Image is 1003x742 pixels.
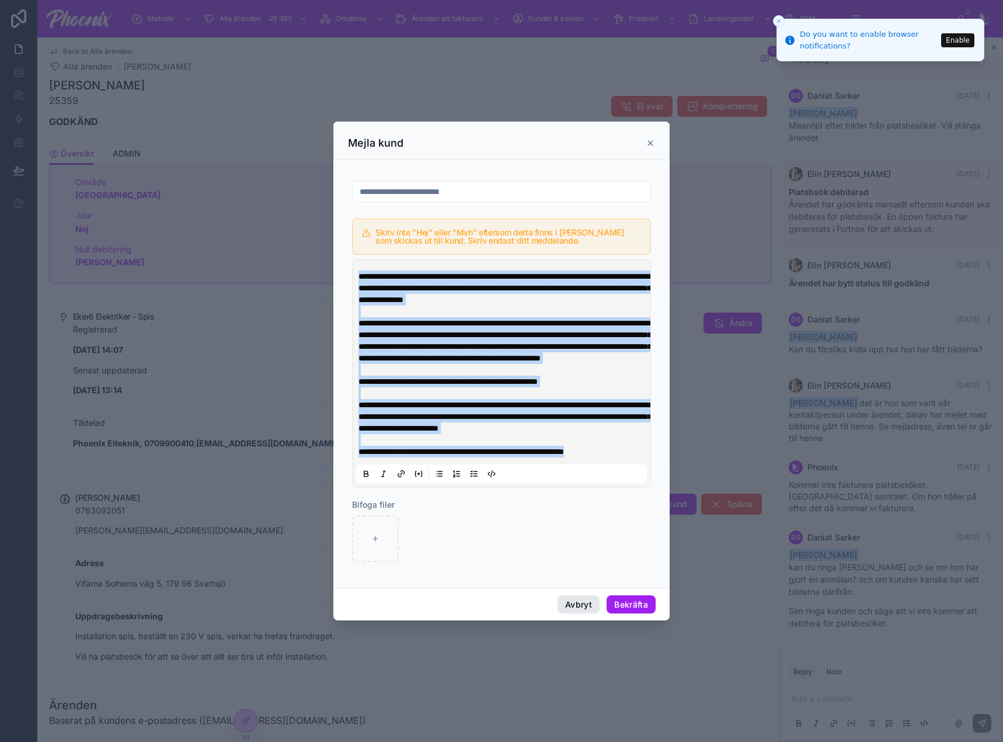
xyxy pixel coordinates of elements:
button: Avbryt [558,595,600,614]
button: Enable [941,33,974,47]
h3: Mejla kund [348,136,403,150]
button: Bekräfta [607,595,656,614]
button: Close toast [773,15,785,27]
span: Bifoga filer [352,500,395,509]
div: Do you want to enable browser notifications? [800,29,938,51]
h5: Skriv inte "Hej" eller "Mvh" eftersom detta finns i mejl-mallen som skickas ut till kund. Skriv e... [375,228,641,245]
